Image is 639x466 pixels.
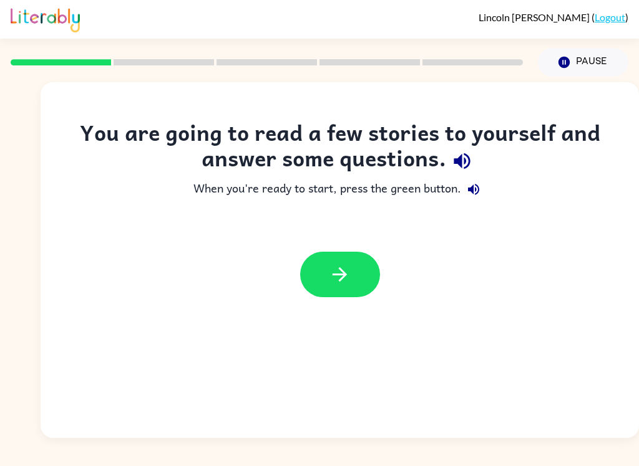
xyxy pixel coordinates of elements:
img: Literably [11,5,80,32]
button: Pause [538,48,628,77]
div: You are going to read a few stories to yourself and answer some questions. [66,120,614,177]
div: ( ) [479,11,628,23]
div: When you're ready to start, press the green button. [66,177,614,202]
span: Lincoln [PERSON_NAME] [479,11,592,23]
a: Logout [595,11,625,23]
